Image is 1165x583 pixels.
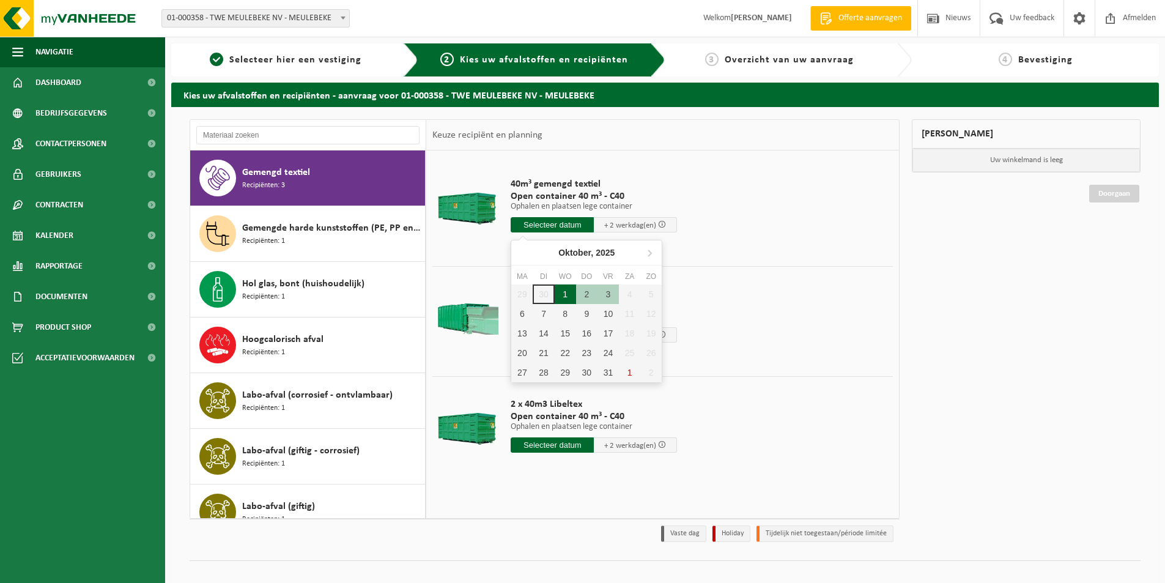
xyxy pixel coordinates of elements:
span: Labo-afval (giftig) [242,499,315,514]
span: Bedrijfsgegevens [35,98,107,128]
div: wo [555,270,576,283]
a: Offerte aanvragen [810,6,911,31]
div: 30 [576,363,597,382]
div: vr [597,270,619,283]
div: 24 [597,343,619,363]
span: Navigatie [35,37,73,67]
span: Product Shop [35,312,91,343]
div: 14 [533,324,554,343]
span: Recipiënten: 1 [242,291,285,303]
h2: Kies uw afvalstoffen en recipiënten - aanvraag voor 01-000358 - TWE MEULEBEKE NV - MEULEBEKE [171,83,1159,106]
div: 31 [597,363,619,382]
span: Labo-afval (corrosief - ontvlambaar) [242,388,393,403]
span: Open container 40 m³ - C40 [511,190,677,202]
div: 23 [576,343,597,363]
div: 21 [533,343,554,363]
div: 22 [555,343,576,363]
span: Recipiënten: 1 [242,458,285,470]
div: di [533,270,554,283]
span: 1 [210,53,223,66]
span: Kalender [35,220,73,251]
span: Acceptatievoorwaarden [35,343,135,373]
div: Keuze recipiënt en planning [426,120,549,150]
div: 8 [555,304,576,324]
i: 2025 [596,248,615,257]
span: Contactpersonen [35,128,106,159]
span: 2 [440,53,454,66]
span: Hoogcalorisch afval [242,332,324,347]
span: Documenten [35,281,87,312]
div: 6 [511,304,533,324]
span: Recipiënten: 3 [242,180,285,191]
span: Gemengde harde kunststoffen (PE, PP en PVC), recycleerbaar (industrieel) [242,221,422,236]
span: Recipiënten: 1 [242,403,285,414]
span: + 2 werkdag(en) [604,442,656,450]
div: 9 [576,304,597,324]
button: Gemengde harde kunststoffen (PE, PP en PVC), recycleerbaar (industrieel) Recipiënten: 1 [190,206,426,262]
div: ma [511,270,533,283]
span: Bevestiging [1018,55,1073,65]
div: 2 [576,284,597,304]
input: Selecteer datum [511,217,594,232]
button: Hol glas, bont (huishoudelijk) Recipiënten: 1 [190,262,426,317]
li: Vaste dag [661,525,706,542]
a: Doorgaan [1089,185,1139,202]
div: 20 [511,343,533,363]
p: Uw winkelmand is leeg [912,149,1140,172]
p: Ophalen en plaatsen lege container [511,423,677,431]
div: 15 [555,324,576,343]
span: Kies uw afvalstoffen en recipiënten [460,55,628,65]
button: Hoogcalorisch afval Recipiënten: 1 [190,317,426,373]
span: 4 [999,53,1012,66]
span: Selecteer hier een vestiging [229,55,361,65]
div: 17 [597,324,619,343]
li: Holiday [712,525,750,542]
span: 01-000358 - TWE MEULEBEKE NV - MEULEBEKE [162,10,349,27]
span: Dashboard [35,67,81,98]
span: Hol glas, bont (huishoudelijk) [242,277,364,291]
div: Oktober, [553,243,619,262]
div: za [619,270,640,283]
span: Overzicht van uw aanvraag [725,55,854,65]
div: zo [640,270,662,283]
p: Ophalen en plaatsen lege container [511,202,677,211]
div: 13 [511,324,533,343]
span: Contracten [35,190,83,220]
span: 01-000358 - TWE MEULEBEKE NV - MEULEBEKE [161,9,350,28]
div: 7 [533,304,554,324]
div: 1 [555,284,576,304]
span: Gemengd textiel [242,165,310,180]
span: + 2 werkdag(en) [604,221,656,229]
strong: [PERSON_NAME] [731,13,792,23]
button: Labo-afval (corrosief - ontvlambaar) Recipiënten: 1 [190,373,426,429]
span: 40m³ gemengd textiel [511,178,677,190]
div: [PERSON_NAME] [912,119,1141,149]
div: do [576,270,597,283]
input: Selecteer datum [511,437,594,453]
span: Gebruikers [35,159,81,190]
div: 10 [597,304,619,324]
span: Recipiënten: 1 [242,347,285,358]
span: Recipiënten: 1 [242,514,285,525]
a: 1Selecteer hier een vestiging [177,53,394,67]
button: Labo-afval (giftig) Recipiënten: 1 [190,485,426,540]
span: Rapportage [35,251,83,281]
span: Offerte aanvragen [835,12,905,24]
span: Labo-afval (giftig - corrosief) [242,444,360,458]
div: 29 [555,363,576,382]
div: 28 [533,363,554,382]
span: Open container 40 m³ - C40 [511,410,677,423]
input: Materiaal zoeken [196,126,420,144]
li: Tijdelijk niet toegestaan/période limitée [756,525,893,542]
span: 2 x 40m3 Libeltex [511,398,677,410]
button: Labo-afval (giftig - corrosief) Recipiënten: 1 [190,429,426,485]
div: 27 [511,363,533,382]
span: Recipiënten: 1 [242,236,285,247]
div: 3 [597,284,619,304]
button: Gemengd textiel Recipiënten: 3 [190,150,426,206]
span: 3 [705,53,719,66]
div: 16 [576,324,597,343]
